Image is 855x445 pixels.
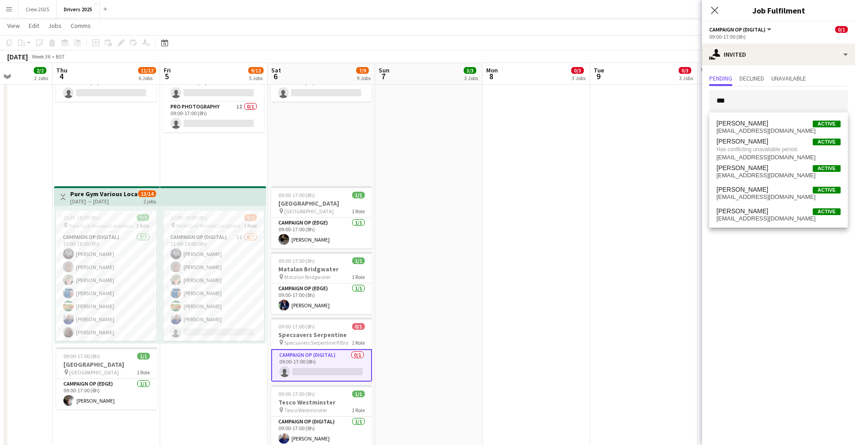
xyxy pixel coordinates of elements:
h3: [GEOGRAPHIC_DATA] [56,360,157,369]
div: Invited [702,44,855,65]
app-card-role: Campaign Op (Digital)1I0/109:00-17:00 (8h) [271,71,372,102]
span: Sat [271,66,281,74]
span: Tue [594,66,604,74]
span: Thu [56,66,67,74]
app-job-card: 09:00-17:00 (8h)1/1[GEOGRAPHIC_DATA] [GEOGRAPHIC_DATA]1 RoleCampaign Op (Edge)1/109:00-17:00 (8h)... [56,347,157,409]
span: 09:00-17:00 (8h) [278,192,315,198]
span: 1 Role [244,222,257,229]
span: Comms [71,22,91,30]
span: Week 36 [30,53,52,60]
div: 2 jobs [143,197,156,205]
button: Crew 2025 [18,0,57,18]
span: Declined [739,75,764,81]
a: Comms [67,20,94,31]
app-card-role: Pro Photography1I0/109:00-17:00 (8h) [163,102,264,132]
span: Mon [486,66,498,74]
h3: Matalan Bridgwater [271,265,372,273]
span: 7/7 [137,214,149,221]
app-job-card: 10:00-18:00 (8h)7/7 Pure Gym Various Locations1 RoleCampaign Op (Digital)7/710:00-18:00 (8h)[PERS... [56,211,157,341]
app-card-role: Campaign Op (Edge)1/109:00-17:00 (8h)[PERSON_NAME] [271,218,372,248]
app-job-card: 11:00-19:00 (8h)6/7 Pure Gym Various Locations1 RoleCampaign Op (Digital)1I6/711:00-19:00 (8h)[PE... [163,211,264,341]
app-card-role: Campaign Op (Digital)1I0/109:00-17:00 (8h) [163,71,264,102]
app-card-role: Campaign Op (Digital)1I6/711:00-19:00 (8h)[PERSON_NAME][PERSON_NAME][PERSON_NAME][PERSON_NAME][PE... [163,232,264,341]
span: 1 Role [352,208,365,215]
div: 3 Jobs [464,75,478,81]
div: [DATE] [7,52,28,61]
app-job-card: 09:00-17:00 (8h)0/2 WD40 [PERSON_NAME][GEOGRAPHIC_DATA]2 RolesCampaign Op (Digital)1I0/109:00-17:... [163,49,264,132]
span: dan_baldry@yahoo.co.uk [716,127,841,135]
span: danidelpico@gmail.com [716,215,841,222]
span: Danielle del Pico [716,207,768,215]
div: 09:00-17:00 (8h)1/1[GEOGRAPHIC_DATA] [GEOGRAPHIC_DATA]1 RoleCampaign Op (Edge)1/109:00-17:00 (8h)... [271,186,372,248]
span: 0/3 [571,67,584,74]
app-card-role: Campaign Op (Edge)1/109:00-17:00 (8h)[PERSON_NAME] [56,379,157,409]
span: 1 Role [352,274,365,280]
span: 1 Role [137,369,150,376]
span: Jane Dando [716,186,768,193]
span: castagnod@aol.com [716,172,841,179]
span: Sun [379,66,389,74]
h3: Job Fulfilment [702,4,855,16]
span: Fri [164,66,171,74]
div: BST [56,53,65,60]
span: 1 Role [136,222,149,229]
button: Drivers 2025 [57,0,100,18]
span: 1 Role [352,407,365,414]
span: 6 [270,71,281,81]
app-job-card: 09:00-17:00 (8h)0/1Specsavers Serpentine Specsavers Serpentine P/Bro1 RoleCampaign Op (Digital)0/... [271,318,372,382]
app-card-role: Campaign Op (Digital)7/710:00-18:00 (8h)[PERSON_NAME][PERSON_NAME][PERSON_NAME][PERSON_NAME][PERS... [56,232,157,341]
span: 1/1 [352,391,365,397]
h3: Pure Gym Various Locations [70,190,137,198]
a: Edit [25,20,43,31]
p: Click on text input to invite a crew [702,120,855,135]
span: 0/1 [352,323,365,330]
span: janedando@hotmail.co.uk [716,193,841,201]
app-card-role: Campaign Op (Digital)1I0/109:00-17:00 (8h) [56,71,157,102]
span: 9/12 [248,67,264,74]
span: Unavailable [771,75,806,81]
app-job-card: 09:00-17:00 (8h)1/1Matalan Bridgwater Matalan Bridgwater1 RoleCampaign Op (Edge)1/109:00-17:00 (8... [271,252,372,314]
span: [GEOGRAPHIC_DATA] [69,369,119,376]
span: 0/3 [679,67,691,74]
span: View [7,22,20,30]
span: 1/1 [352,257,365,264]
span: Jobs [48,22,62,30]
span: 11:00-19:00 (8h) [170,214,207,221]
div: 9 Jobs [357,75,371,81]
button: Campaign Op (Digital) [709,26,773,33]
span: 10:00-18:00 (8h) [63,214,99,221]
span: Pending [709,75,732,81]
span: 1/1 [137,353,150,360]
span: Tesco Westminster [284,407,327,414]
span: Wed [701,66,713,74]
span: Pure Gym Various Locations [176,222,240,229]
span: 09:00-17:00 (8h) [278,391,315,397]
div: 2 Jobs [34,75,48,81]
span: Active [813,165,841,172]
span: 7 [377,71,389,81]
span: Specsavers Serpentine P/Bro [284,339,348,346]
app-card-role: Campaign Op (Digital)0/109:00-17:00 (8h) [271,349,372,382]
span: Active [813,187,841,193]
div: 6 Jobs [139,75,156,81]
span: 09:00-17:00 (8h) [63,353,100,360]
span: Pure Gym Various Locations [69,222,133,229]
div: 09:00-17:00 (8h) [709,33,848,40]
span: 09:00-17:00 (8h) [278,323,315,330]
span: Dan Castagno [716,164,768,172]
span: 3/3 [464,67,476,74]
span: Campaign Op (Digital) [709,26,765,33]
a: View [4,20,23,31]
span: daniel Brown [716,138,768,145]
span: 1 Role [352,339,365,346]
span: 11/12 [138,67,156,74]
span: Active [813,139,841,145]
div: [DATE] → [DATE] [70,198,137,205]
span: 2/2 [34,67,46,74]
